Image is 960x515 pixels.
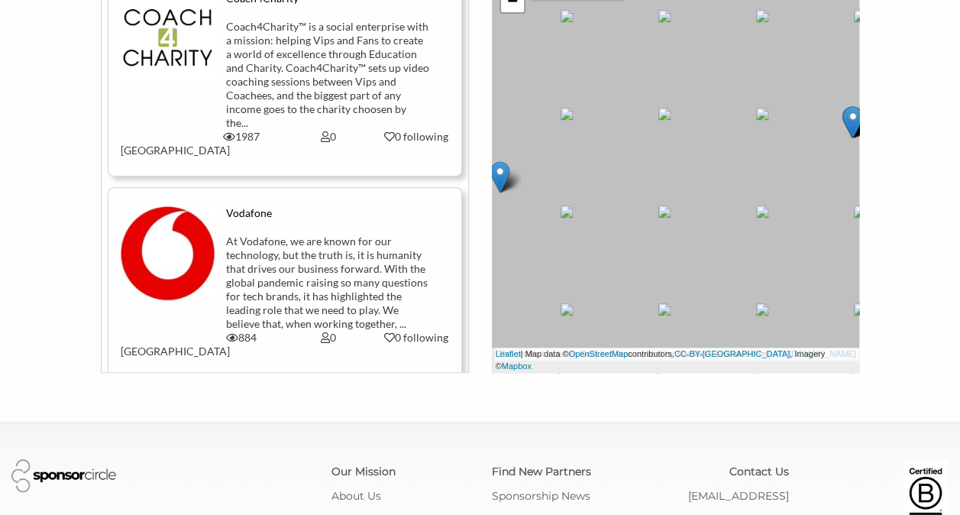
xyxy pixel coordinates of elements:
div: At Vodafone, we are known for our technology, but the truth is, it is humanity that drives our bu... [226,235,431,331]
div: 0 following [384,331,449,345]
div: 0 following [384,130,449,144]
div: 1987 [197,130,285,144]
a: CC-BY-[GEOGRAPHIC_DATA] [674,349,790,358]
a: Our Mission [331,465,396,478]
a: Leaflet [496,349,521,358]
div: 884 [197,331,285,345]
div: Vodafone [226,206,431,220]
img: Sponsor Circle Logo [11,459,116,492]
a: OpenStreetMap [568,349,628,358]
a: Vodafone At Vodafone, we are known for our technology, but the truth is, it is humanity that driv... [121,206,448,358]
div: Coach4Charity™ is a social enterprise with a mission: helping Vips and Fans to create a world of ... [226,20,431,130]
div: [GEOGRAPHIC_DATA] [109,130,197,157]
div: 0 [285,331,373,345]
a: About Us [331,489,381,503]
a: Find New Partners [492,465,591,478]
div: [GEOGRAPHIC_DATA] [109,331,197,358]
a: Sponsorship News [492,489,590,503]
a: Contact Us [729,465,789,478]
div: | Map data © contributors, , Imagery © [492,348,859,373]
div: 0 [285,130,373,144]
img: pov2jf9t9hp2osijiod4 [121,206,215,300]
a: Mapbox [502,361,532,371]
